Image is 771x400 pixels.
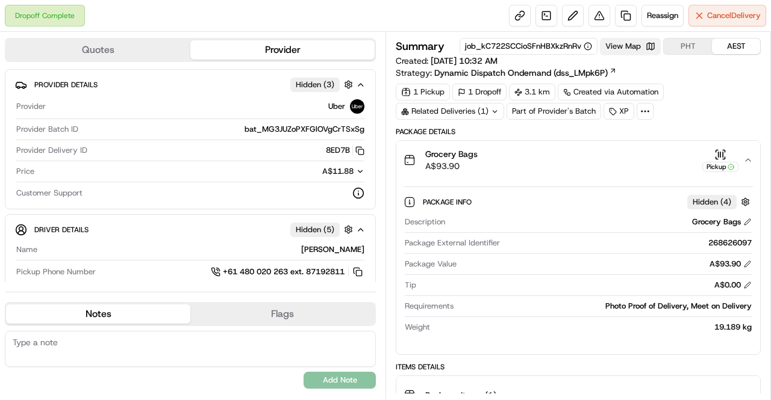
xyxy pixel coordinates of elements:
div: Related Deliveries (1) [396,103,504,120]
button: Quotes [6,40,190,60]
button: Driver DetailsHidden (5) [15,220,366,239]
span: Package Value [405,259,457,269]
button: Hidden (3) [290,77,356,92]
span: Pickup Phone Number [16,266,96,277]
span: Hidden ( 5 ) [296,224,334,235]
button: Reassign [641,5,684,26]
div: Items Details [396,362,761,372]
span: Package External Identifier [405,238,500,248]
div: [PERSON_NAME] [42,244,364,255]
img: uber-new-logo.jpeg [350,99,364,114]
span: bat_MG3JUZoPXFGlOVgCrTSxSg [245,124,364,135]
div: 19.189 kg [435,322,752,333]
span: Requirements [405,301,454,312]
span: Cancel Delivery [707,10,761,21]
div: Grocery Bags [692,217,752,227]
span: Hidden ( 3 ) [296,79,334,90]
button: job_kC722SCCioSFnHBXkzRnRv [465,41,592,52]
button: Provider DetailsHidden (3) [15,75,366,94]
span: Package Info [423,197,474,207]
span: Uber [328,101,345,112]
span: Grocery Bags [425,148,478,160]
a: Dynamic Dispatch Ondemand (dss_LMpk6P) [434,67,617,79]
span: Created: [396,55,498,67]
span: Provider Batch ID [16,124,78,135]
a: +61 480 020 263 ext. 87192811 [211,265,364,278]
span: Hidden ( 4 ) [693,197,731,208]
span: Customer Support [16,188,83,198]
div: 1 Pickup [396,84,450,100]
span: +61 480 020 263 ext. 87192811 [223,266,345,277]
h3: Summary [396,41,445,52]
button: A$11.88 [258,166,364,177]
span: Driver Details [34,225,89,235]
button: Pickup [702,149,738,172]
button: CancelDelivery [688,5,766,26]
span: Tip [405,280,416,291]
button: Notes [6,304,190,324]
button: PHT [664,38,712,54]
button: View Map [600,38,661,55]
button: Provider [190,40,375,60]
div: 268626097 [505,238,752,248]
div: A$93.90 [710,259,752,269]
div: Strategy: [396,67,617,79]
span: Provider [16,101,46,112]
button: Hidden (5) [290,222,356,237]
div: Package Details [396,127,761,137]
div: A$0.00 [714,280,752,291]
div: Photo Proof of Delivery, Meet on Delivery [458,301,752,312]
button: Grocery BagsA$93.90Pickup [396,141,760,179]
button: Flags [190,304,375,324]
span: Name [16,244,37,255]
a: Created via Automation [558,84,664,100]
span: Weight [405,322,430,333]
span: A$93.90 [425,160,478,172]
span: [DATE] 10:32 AM [431,55,498,66]
button: AEST [712,38,760,54]
div: 1 Dropoff [452,84,507,100]
span: A$11.88 [322,166,354,176]
span: Provider Delivery ID [16,145,87,156]
div: Pickup [702,162,738,172]
button: Hidden (4) [687,194,753,209]
span: Reassign [647,10,678,21]
div: 3.1 km [509,84,555,100]
span: Price [16,166,34,177]
div: Grocery BagsA$93.90Pickup [396,179,760,354]
button: 8ED7B [326,145,364,156]
div: XP [604,103,634,120]
span: Provider Details [34,80,98,90]
span: Dynamic Dispatch Ondemand (dss_LMpk6P) [434,67,608,79]
span: Description [405,217,445,227]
